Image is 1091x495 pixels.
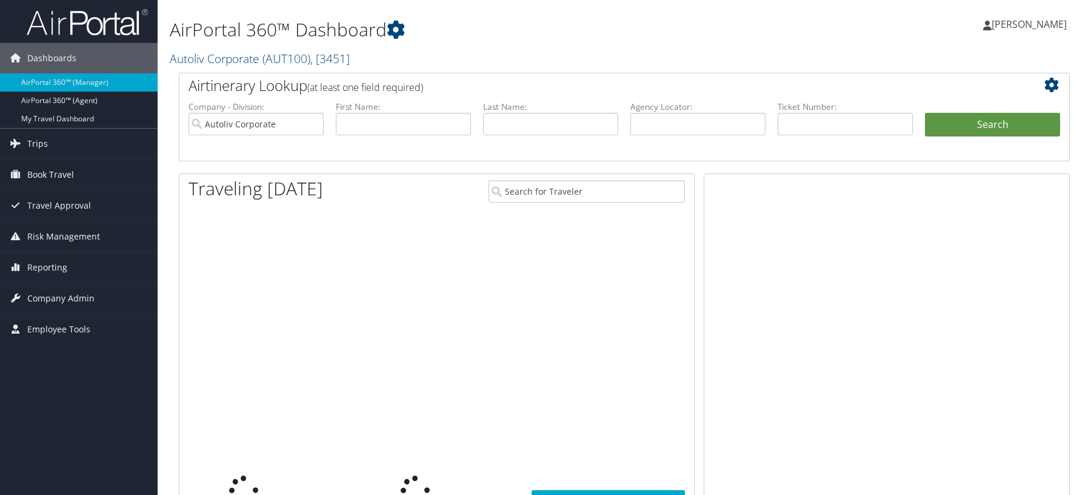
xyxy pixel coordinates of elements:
[778,101,913,113] label: Ticket Number:
[27,8,148,36] img: airportal-logo.png
[262,50,310,67] span: ( AUT100 )
[27,129,48,159] span: Trips
[189,176,323,201] h1: Traveling [DATE]
[27,283,95,314] span: Company Admin
[189,101,324,113] label: Company - Division:
[170,50,350,67] a: Autoliv Corporate
[983,6,1079,42] a: [PERSON_NAME]
[189,75,986,96] h2: Airtinerary Lookup
[630,101,766,113] label: Agency Locator:
[27,43,76,73] span: Dashboards
[483,101,618,113] label: Last Name:
[307,81,423,94] span: (at least one field required)
[992,18,1067,31] span: [PERSON_NAME]
[336,101,471,113] label: First Name:
[27,252,67,283] span: Reporting
[27,314,90,345] span: Employee Tools
[925,113,1060,137] button: Search
[27,160,74,190] span: Book Travel
[310,50,350,67] span: , [ 3451 ]
[489,180,685,203] input: Search for Traveler
[170,17,776,42] h1: AirPortal 360™ Dashboard
[27,221,100,252] span: Risk Management
[27,190,91,221] span: Travel Approval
